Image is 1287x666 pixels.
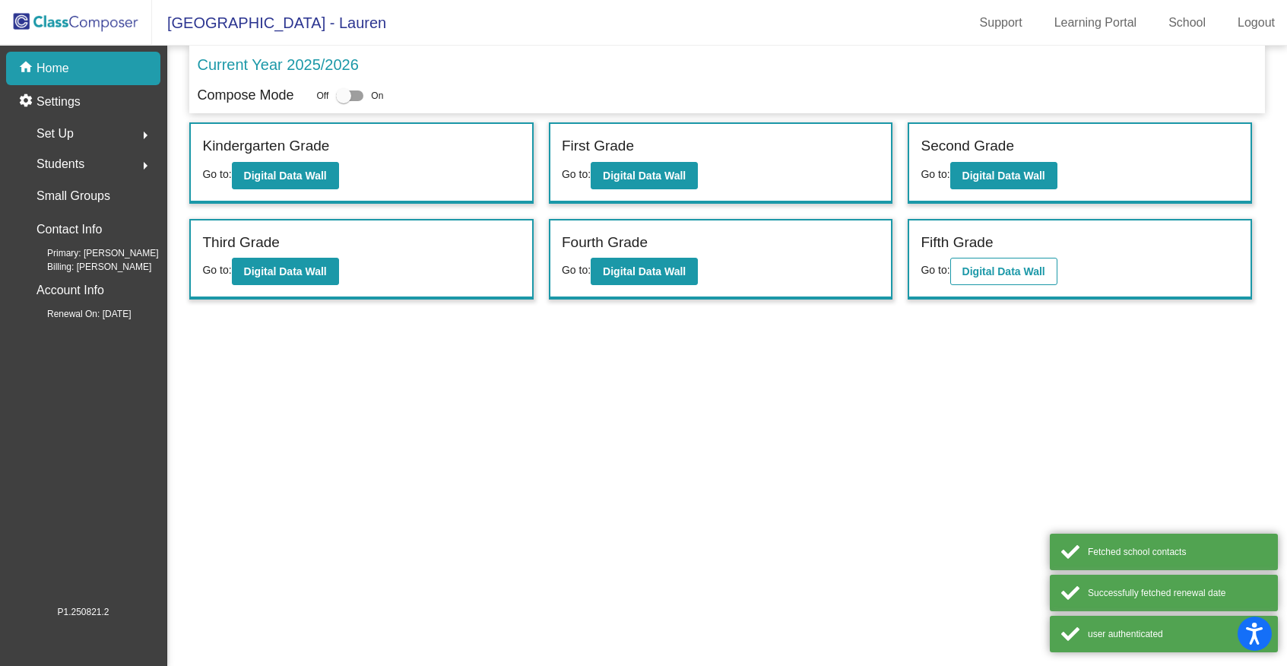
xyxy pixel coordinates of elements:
[921,135,1014,157] label: Second Grade
[1156,11,1218,35] a: School
[562,232,648,254] label: Fourth Grade
[197,53,358,76] p: Current Year 2025/2026
[152,11,386,35] span: [GEOGRAPHIC_DATA] - Lauren
[921,232,993,254] label: Fifth Grade
[136,157,154,175] mat-icon: arrow_right
[202,168,231,180] span: Go to:
[18,59,36,78] mat-icon: home
[36,93,81,111] p: Settings
[36,219,102,240] p: Contact Info
[1042,11,1149,35] a: Learning Portal
[591,162,698,189] button: Digital Data Wall
[232,258,339,285] button: Digital Data Wall
[562,168,591,180] span: Go to:
[562,264,591,276] span: Go to:
[36,59,69,78] p: Home
[603,170,686,182] b: Digital Data Wall
[18,93,36,111] mat-icon: settings
[244,265,327,277] b: Digital Data Wall
[202,264,231,276] span: Go to:
[1088,545,1266,559] div: Fetched school contacts
[23,246,159,260] span: Primary: [PERSON_NAME]
[921,168,949,180] span: Go to:
[136,126,154,144] mat-icon: arrow_right
[232,162,339,189] button: Digital Data Wall
[921,264,949,276] span: Go to:
[197,85,293,106] p: Compose Mode
[202,135,329,157] label: Kindergarten Grade
[1088,586,1266,600] div: Successfully fetched renewal date
[36,280,104,301] p: Account Info
[950,162,1057,189] button: Digital Data Wall
[1088,627,1266,641] div: user authenticated
[950,258,1057,285] button: Digital Data Wall
[371,89,383,103] span: On
[202,232,279,254] label: Third Grade
[562,135,634,157] label: First Grade
[23,307,131,321] span: Renewal On: [DATE]
[962,265,1045,277] b: Digital Data Wall
[591,258,698,285] button: Digital Data Wall
[603,265,686,277] b: Digital Data Wall
[36,123,74,144] span: Set Up
[962,170,1045,182] b: Digital Data Wall
[36,186,110,207] p: Small Groups
[317,89,329,103] span: Off
[968,11,1035,35] a: Support
[244,170,327,182] b: Digital Data Wall
[23,260,151,274] span: Billing: [PERSON_NAME]
[1225,11,1287,35] a: Logout
[36,154,84,175] span: Students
